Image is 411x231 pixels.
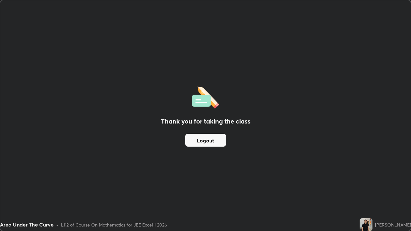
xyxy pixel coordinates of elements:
div: [PERSON_NAME] [375,221,411,228]
div: • [56,221,58,228]
h2: Thank you for taking the class [161,116,250,126]
img: 098a6166d9bb4ad3a3ccfdcc9c8a09dd.jpg [360,218,372,231]
button: Logout [185,134,226,147]
div: L112 of Course On Mathematics for JEE Excel 1 2026 [61,221,167,228]
img: offlineFeedback.1438e8b3.svg [192,84,219,109]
